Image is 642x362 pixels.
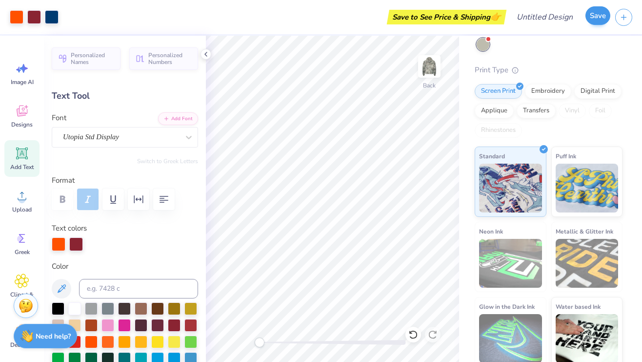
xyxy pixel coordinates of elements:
span: Glow in the Dark Ink [479,301,535,312]
button: Save [585,6,610,25]
span: Water based Ink [556,301,601,312]
div: Accessibility label [255,338,264,347]
img: Back [420,57,439,76]
span: Decorate [10,341,34,349]
div: Rhinestones [475,123,522,138]
button: Personalized Names [52,47,120,70]
label: Text colors [52,223,87,234]
div: Text Tool [52,89,198,103]
span: Personalized Numbers [148,52,192,65]
div: Save to See Price & Shipping [389,10,504,24]
span: Puff Ink [556,151,576,161]
span: Clipart & logos [6,291,38,306]
div: Transfers [517,104,556,118]
div: Digital Print [574,84,622,99]
div: Screen Print [475,84,522,99]
span: Add Text [10,163,34,171]
span: Personalized Names [71,52,115,65]
div: Back [423,81,436,90]
input: Untitled Design [509,7,581,27]
span: Upload [12,206,32,213]
img: Puff Ink [556,164,619,213]
span: Image AI [11,78,34,86]
button: Switch to Greek Letters [137,157,198,165]
span: 👉 [490,11,501,22]
div: Print Type [475,64,622,76]
div: Applique [475,104,514,118]
strong: Need help? [36,332,71,341]
div: Embroidery [525,84,571,99]
img: Neon Ink [479,239,542,288]
img: Standard [479,164,542,213]
span: Metallic & Glitter Ink [556,226,613,236]
input: e.g. 7428 c [79,279,198,298]
span: Greek [15,248,30,256]
label: Color [52,261,198,272]
button: Personalized Numbers [129,47,198,70]
button: Add Font [158,112,198,125]
label: Font [52,112,66,124]
span: Standard [479,151,505,161]
img: Metallic & Glitter Ink [556,239,619,288]
span: Neon Ink [479,226,503,236]
span: Designs [11,121,33,128]
div: Vinyl [559,104,586,118]
div: Foil [589,104,612,118]
label: Format [52,175,198,186]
